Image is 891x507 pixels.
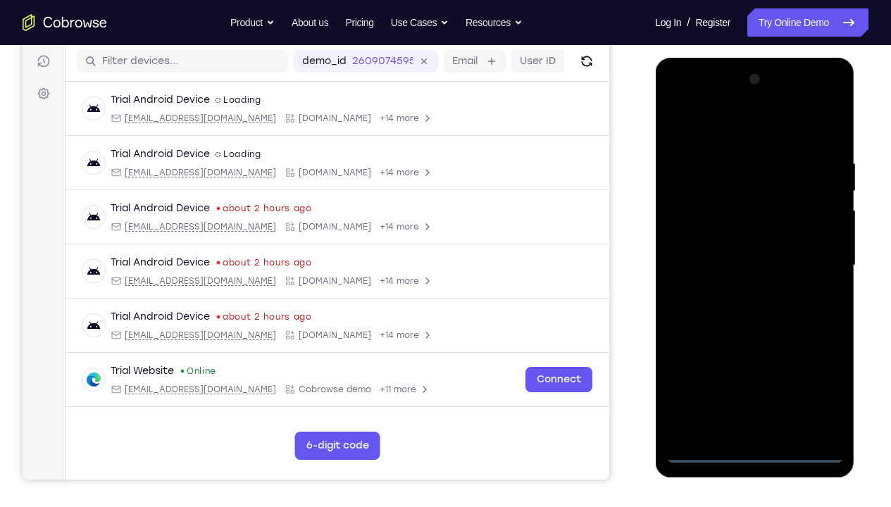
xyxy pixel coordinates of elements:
[23,8,609,480] iframe: Agent
[158,362,161,365] div: New devices found.
[88,356,151,370] div: Trial Website
[43,128,587,182] div: Open device details
[194,199,197,202] div: Last seen
[553,42,575,65] button: Refresh
[262,159,349,170] div: App
[497,46,533,61] label: User ID
[747,8,868,37] a: Try Online Demo
[102,322,254,333] span: android@example.com
[273,424,358,452] button: 6-digit code
[357,322,397,333] span: +14 more
[696,8,730,37] a: Register
[262,213,349,225] div: App
[88,248,187,262] div: Trial Android Device
[88,213,254,225] div: Email
[357,376,394,387] span: +11 more
[102,105,254,116] span: android@example.com
[262,322,349,333] div: App
[88,302,187,316] div: Trial Android Device
[391,8,449,37] button: Use Cases
[276,376,349,387] span: Cobrowse demo
[200,303,289,315] time: Wed Aug 27 2025 13:42:20 GMT+0300 (Eastern European Summer Time)
[276,268,349,279] span: Cobrowse.io
[357,268,397,279] span: +14 more
[80,46,257,61] input: Filter devices...
[200,195,289,206] time: Wed Aug 27 2025 13:45:07 GMT+0300 (Eastern European Summer Time)
[687,14,690,31] span: /
[102,268,254,279] span: android@example.com
[43,182,587,237] div: Open device details
[102,376,254,387] span: web@example.com
[357,105,397,116] span: +14 more
[43,291,587,345] div: Open device details
[102,159,254,170] span: android@example.com
[292,8,328,37] a: About us
[200,249,289,261] time: Wed Aug 27 2025 13:43:28 GMT+0300 (Eastern European Summer Time)
[262,268,349,279] div: App
[262,376,349,387] div: App
[54,8,131,31] h1: Connect
[193,141,239,152] div: Loading
[43,74,587,128] div: Open device details
[280,46,324,61] label: demo_id
[262,105,349,116] div: App
[23,14,107,31] a: Go to the home page
[230,8,275,37] button: Product
[88,105,254,116] div: Email
[345,8,373,37] a: Pricing
[88,376,254,387] div: Email
[88,268,254,279] div: Email
[194,254,197,256] div: Last seen
[157,358,194,369] div: Online
[88,194,187,208] div: Trial Android Device
[655,8,681,37] a: Log In
[193,87,239,98] div: Loading
[357,213,397,225] span: +14 more
[194,308,197,311] div: Last seen
[503,359,570,384] a: Connect
[357,159,397,170] span: +14 more
[43,237,587,291] div: Open device details
[276,213,349,225] span: Cobrowse.io
[88,139,187,154] div: Trial Android Device
[466,8,523,37] button: Resources
[88,322,254,333] div: Email
[276,159,349,170] span: Cobrowse.io
[88,159,254,170] div: Email
[88,85,187,99] div: Trial Android Device
[276,105,349,116] span: Cobrowse.io
[43,345,587,399] div: Open device details
[430,46,455,61] label: Email
[276,322,349,333] span: Cobrowse.io
[102,213,254,225] span: android@example.com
